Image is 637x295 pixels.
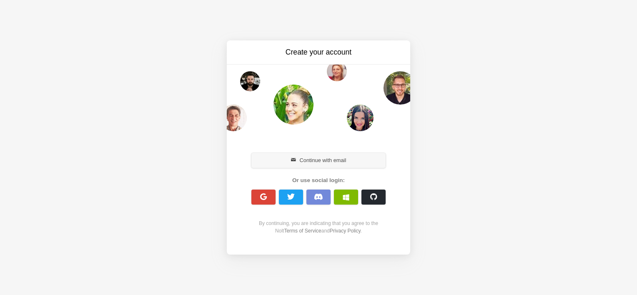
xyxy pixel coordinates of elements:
[247,220,390,235] div: By continuing, you are indicating that you agree to the Nolt and .
[330,228,361,234] a: Privacy Policy
[284,228,321,234] a: Terms of Service
[247,176,390,185] div: Or use social login:
[248,47,389,57] h3: Create your account
[251,153,386,168] button: Continue with email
